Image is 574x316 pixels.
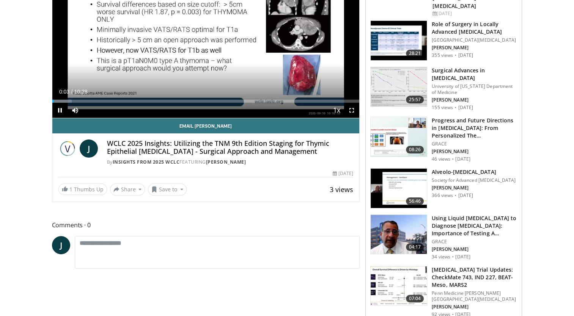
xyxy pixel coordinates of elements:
p: [DATE] [455,156,470,162]
button: Fullscreen [344,103,359,118]
p: [PERSON_NAME] [432,149,517,155]
span: 10:28 [74,89,87,95]
a: Email [PERSON_NAME] [52,118,360,133]
p: 355 views [432,52,453,58]
span: 1 [69,186,72,193]
h3: Progress and Future Directions in [MEDICAL_DATA]: From Personalized The… [432,117,517,139]
p: 34 views [432,254,450,260]
button: Playback Rate [329,103,344,118]
span: 25:57 [406,96,424,103]
button: Share [110,183,145,196]
span: 56:46 [406,197,424,205]
p: [PERSON_NAME] [432,185,516,191]
div: · [452,254,454,260]
img: 0cc2a885-86fe-47b5-b40f-7602b80c5040.150x105_q85_crop-smart_upscale.jpg [371,21,427,60]
a: [PERSON_NAME] [206,159,246,165]
div: · [452,156,454,162]
h3: Alveolo-[MEDICAL_DATA] [432,168,516,176]
div: · [454,52,456,58]
p: Penn Medicine [PERSON_NAME][GEOGRAPHIC_DATA][MEDICAL_DATA] [432,290,517,302]
p: University of [US_STATE] Department of Medicine [432,83,517,95]
div: By FEATURING [107,159,354,166]
p: GRACE [432,239,517,245]
a: Insights from 2025 WCLC [113,159,180,165]
a: 28:21 Role of Surgery in Locally Advanced [MEDICAL_DATA] [GEOGRAPHIC_DATA][MEDICAL_DATA] [PERSON_... [370,20,517,61]
button: Mute [68,103,83,118]
a: 1 Thumbs Up [58,183,107,195]
span: 08:26 [406,146,424,153]
p: 366 views [432,192,453,199]
div: · [454,192,456,199]
p: 46 views [432,156,450,162]
span: 3 views [330,185,353,194]
span: Comments 0 [52,220,360,230]
img: 91326b3c-50e1-4124-a24b-a41793dd5489.150x105_q85_crop-smart_upscale.jpg [371,215,427,254]
p: Society for Advanced [MEDICAL_DATA] [432,177,516,183]
img: Insights from 2025 WCLC [58,139,77,158]
button: Pause [52,103,68,118]
p: [PERSON_NAME] [432,97,517,103]
p: [DATE] [458,105,473,111]
a: 25:57 Surgical Advances in [MEDICAL_DATA] University of [US_STATE] Department of Medicine [PERSON... [370,67,517,111]
span: 07:04 [406,295,424,302]
p: GRACE [432,141,517,147]
h3: Role of Surgery in Locally Advanced [MEDICAL_DATA] [432,20,517,36]
span: 28:21 [406,50,424,57]
a: 56:46 Alveolo-[MEDICAL_DATA] Society for Advanced [MEDICAL_DATA] [PERSON_NAME] 366 views · [DATE] [370,168,517,208]
div: [DATE] [333,170,353,177]
p: [PERSON_NAME] [432,304,517,310]
h3: [MEDICAL_DATA] Trial Updates: CheckMate 743, IND 227, BEAT-Meso, MARS2 [432,266,517,289]
h3: Surgical Advances in [MEDICAL_DATA] [432,67,517,82]
img: 34f46ac5-6340-43c3-a844-9e9dc6a300de.150x105_q85_crop-smart_upscale.jpg [371,117,427,156]
p: [DATE] [458,52,473,58]
p: [GEOGRAPHIC_DATA][MEDICAL_DATA] [432,37,517,43]
span: 04:17 [406,243,424,251]
h4: WCLC 2025 Insights: Utilizing the TNM 9th Edition Staging for Thymic Epithelial [MEDICAL_DATA] - ... [107,139,354,156]
div: [DATE] [432,10,516,17]
p: [PERSON_NAME] [432,246,517,252]
p: 155 views [432,105,453,111]
button: Save to [148,183,187,196]
p: [PERSON_NAME] [432,45,517,51]
p: [DATE] [455,254,470,260]
h3: Using Liquid [MEDICAL_DATA] to Diagnose [MEDICAL_DATA]: Importance of Testing A… [432,214,517,237]
a: 08:26 Progress and Future Directions in [MEDICAL_DATA]: From Personalized The… GRACE [PERSON_NAME... [370,117,517,162]
p: [DATE] [458,192,473,199]
a: J [52,236,70,254]
img: a34207a0-fae7-4376-8f36-cffde97a3736.150x105_q85_crop-smart_upscale.jpg [371,266,427,306]
a: J [80,139,98,158]
span: / [71,89,73,95]
a: 04:17 Using Liquid [MEDICAL_DATA] to Diagnose [MEDICAL_DATA]: Importance of Testing A… GRACE [PER... [370,214,517,260]
div: Progress Bar [52,100,360,103]
span: 0:03 [59,89,69,95]
div: · [454,105,456,111]
img: ea06e368-7f41-405e-9707-6b430987a55c.150x105_q85_crop-smart_upscale.jpg [371,169,427,208]
img: 2e17de3c-c00f-4e8e-901e-dedf65a9b0b0.150x105_q85_crop-smart_upscale.jpg [371,67,427,106]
